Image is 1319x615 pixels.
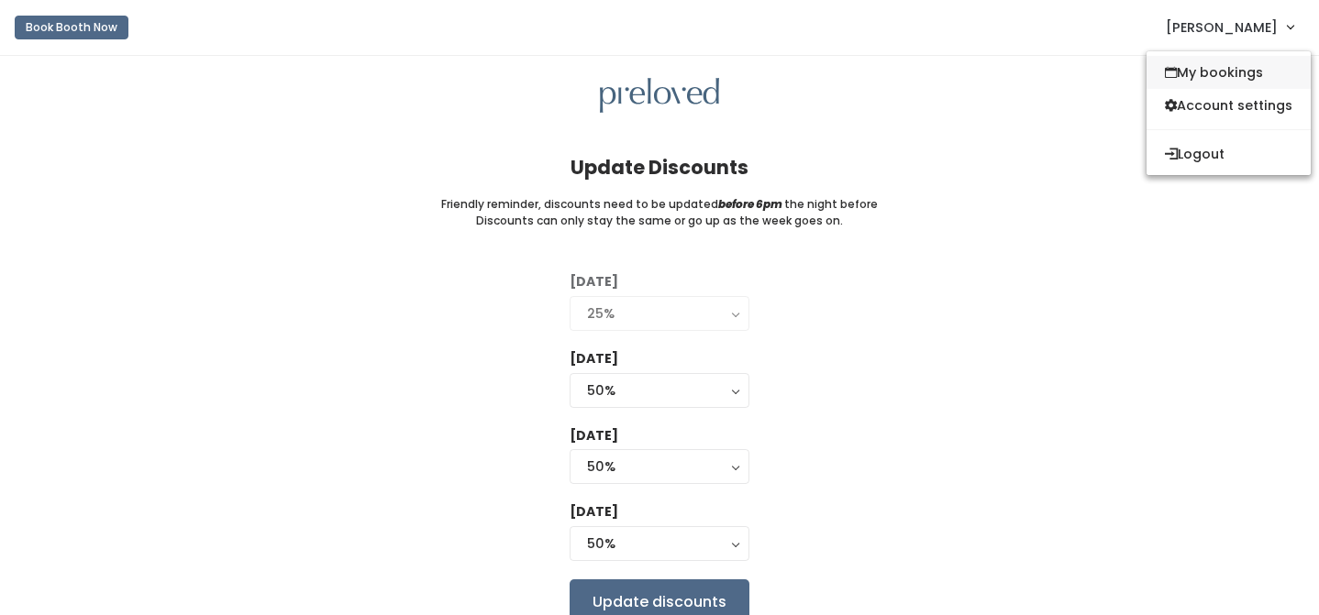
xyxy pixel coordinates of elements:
[570,349,618,368] label: [DATE]
[476,213,843,229] small: Discounts can only stay the same or go up as the week goes on.
[1147,89,1311,122] a: Account settings
[15,7,128,48] a: Book Booth Now
[587,303,732,324] div: 25%
[570,526,749,561] button: 50%
[1147,137,1311,170] button: Logout
[587,533,732,554] div: 50%
[718,196,782,212] i: before 6pm
[570,296,749,331] button: 25%
[600,78,719,114] img: preloved logo
[570,426,618,445] label: [DATE]
[15,16,128,39] button: Book Booth Now
[571,157,748,178] h4: Update Discounts
[1147,7,1312,47] a: [PERSON_NAME]
[570,272,618,291] label: [DATE]
[1166,17,1278,38] span: [PERSON_NAME]
[441,196,878,213] small: Friendly reminder, discounts need to be updated the night before
[587,380,732,401] div: 50%
[1147,56,1311,89] a: My bookings
[587,456,732,477] div: 50%
[570,502,618,522] label: [DATE]
[570,449,749,484] button: 50%
[570,373,749,408] button: 50%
